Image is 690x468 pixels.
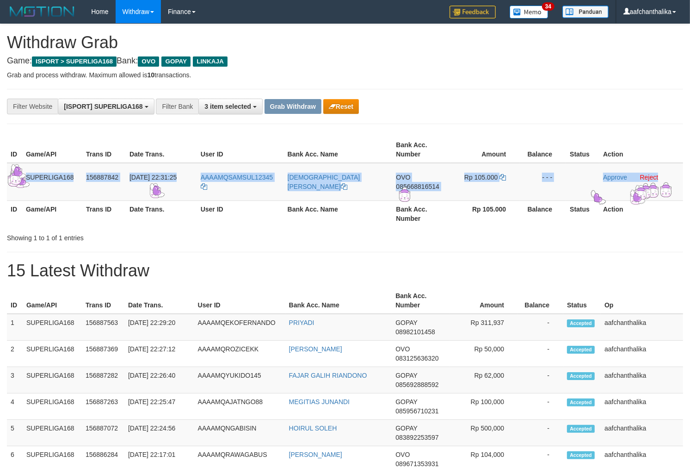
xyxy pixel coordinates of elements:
td: SUPERLIGA168 [23,314,82,341]
th: Balance [520,137,566,163]
td: aafchanthalika [601,393,683,420]
span: Accepted [567,451,595,459]
th: ID [7,287,23,314]
th: Trans ID [82,200,126,227]
span: GOPAY [395,372,417,379]
td: 2 [7,341,23,367]
th: Status [566,200,599,227]
th: ID [7,200,22,227]
span: OVO [138,56,159,67]
a: AAAAMQSAMSUL12345 [201,174,273,190]
span: [DATE] 22:31:25 [129,174,177,181]
td: 156887263 [82,393,124,420]
td: - [518,393,563,420]
span: GOPAY [395,398,417,406]
td: - - - [520,163,566,201]
td: - [518,314,563,341]
span: OVO [395,345,410,353]
div: Showing 1 to 1 of 1 entries [7,230,281,243]
button: Grab Withdraw [265,99,321,114]
a: Approve [603,174,627,181]
td: 1 [7,163,22,201]
td: AAAAMQROZICEKK [194,341,285,367]
th: Trans ID [82,287,124,314]
th: Balance [520,200,566,227]
th: ID [7,137,22,163]
th: Bank Acc. Number [392,200,450,227]
a: HOIRUL SOLEH [289,424,337,432]
td: Rp 62,000 [450,367,518,393]
th: Rp 105.000 [450,200,520,227]
th: Date Trans. [126,137,197,163]
th: Trans ID [82,137,126,163]
span: Accepted [567,425,595,433]
td: 3 [7,367,23,393]
span: Copy 085692888592 to clipboard [395,381,438,388]
th: Bank Acc. Number [392,137,450,163]
span: Copy 08982101458 to clipboard [395,328,435,336]
th: Game/API [23,287,82,314]
td: [DATE] 22:25:47 [124,393,194,420]
span: ISPORT > SUPERLIGA168 [32,56,117,67]
span: Copy 085956710231 to clipboard [395,407,438,415]
td: - [518,341,563,367]
span: Rp 105.000 [464,174,498,181]
span: 3 item selected [204,103,251,110]
td: aafchanthalika [601,341,683,367]
span: 156887842 [86,174,118,181]
a: Reject [640,174,659,181]
span: GOPAY [395,319,417,326]
td: - [518,420,563,446]
td: [DATE] 22:26:40 [124,367,194,393]
td: SUPERLIGA168 [22,163,82,201]
td: aafchanthalika [601,314,683,341]
h1: 15 Latest Withdraw [7,262,683,280]
a: PRIYADI [289,319,314,326]
span: Accepted [567,399,595,406]
span: 34 [542,2,554,11]
th: Action [599,137,683,163]
a: MEGITIAS JUNANDI [289,398,350,406]
span: Accepted [567,346,595,354]
span: Accepted [567,319,595,327]
td: 4 [7,393,23,420]
p: Grab and process withdraw. Maximum allowed is transactions. [7,70,683,80]
span: Copy 085668816514 to clipboard [396,183,439,190]
td: aafchanthalika [601,420,683,446]
th: Game/API [22,137,82,163]
td: 156887369 [82,341,124,367]
th: Status [563,287,601,314]
td: 156887282 [82,367,124,393]
span: LINKAJA [193,56,228,67]
button: Reset [323,99,359,114]
th: Balance [518,287,563,314]
span: OVO [396,174,410,181]
span: Copy 083892253597 to clipboard [395,434,438,441]
a: [DEMOGRAPHIC_DATA][PERSON_NAME] [288,174,360,190]
td: aafchanthalika [601,367,683,393]
td: - [518,367,563,393]
div: Filter Website [7,99,58,114]
span: OVO [395,451,410,458]
td: SUPERLIGA168 [23,341,82,367]
th: Game/API [22,200,82,227]
td: 5 [7,420,23,446]
th: Bank Acc. Number [392,287,450,314]
td: SUPERLIGA168 [23,393,82,420]
th: Bank Acc. Name [285,287,392,314]
td: 156887563 [82,314,124,341]
td: AAAAMQAJATNGO88 [194,393,285,420]
span: AAAAMQSAMSUL12345 [201,174,273,181]
span: Copy 083125636320 to clipboard [395,355,438,362]
th: Bank Acc. Name [284,137,393,163]
img: panduan.png [562,6,609,18]
th: User ID [197,137,284,163]
button: 3 item selected [198,99,262,114]
th: Amount [450,287,518,314]
button: [ISPORT] SUPERLIGA168 [58,99,154,114]
td: Rp 50,000 [450,341,518,367]
th: Status [566,137,599,163]
td: [DATE] 22:24:56 [124,420,194,446]
a: FAJAR GALIH RIANDONO [289,372,367,379]
span: [ISPORT] SUPERLIGA168 [64,103,142,110]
